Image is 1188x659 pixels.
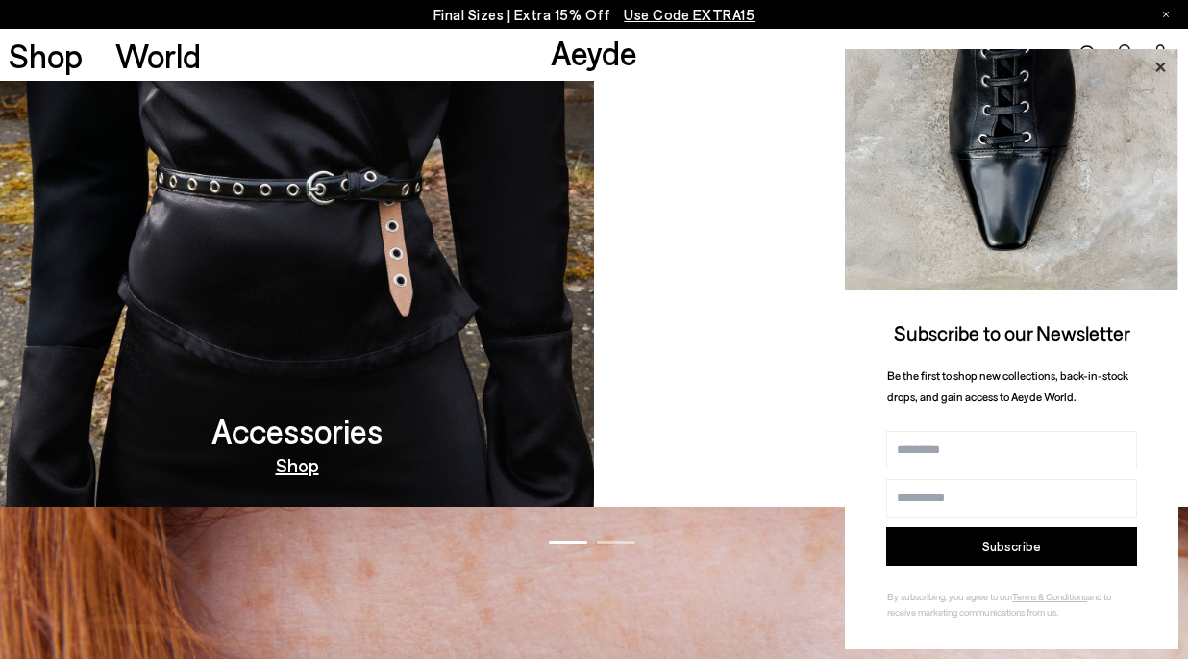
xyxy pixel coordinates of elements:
[211,414,383,447] h3: Accessories
[549,541,587,544] span: Go to slide 1
[760,414,1022,447] h3: Moccasin Capsule
[886,527,1137,566] button: Subscribe
[887,591,1012,602] span: By subscribing, you agree to our
[597,541,635,544] span: Go to slide 2
[894,320,1130,344] span: Subscribe to our Newsletter
[115,38,201,72] a: World
[276,455,319,474] a: Shop
[887,368,1128,404] span: Be the first to shop new collections, back-in-stock drops, and gain access to Aeyde World.
[9,38,83,72] a: Shop
[551,32,637,72] a: Aeyde
[845,49,1178,290] img: ca3f721fb6ff708a270709c41d776025.jpg
[1012,591,1087,602] a: Terms & Conditions
[433,3,755,27] p: Final Sizes | Extra 15% Off
[624,6,755,23] span: Navigate to /collections/ss25-final-sizes
[1151,44,1170,65] a: 0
